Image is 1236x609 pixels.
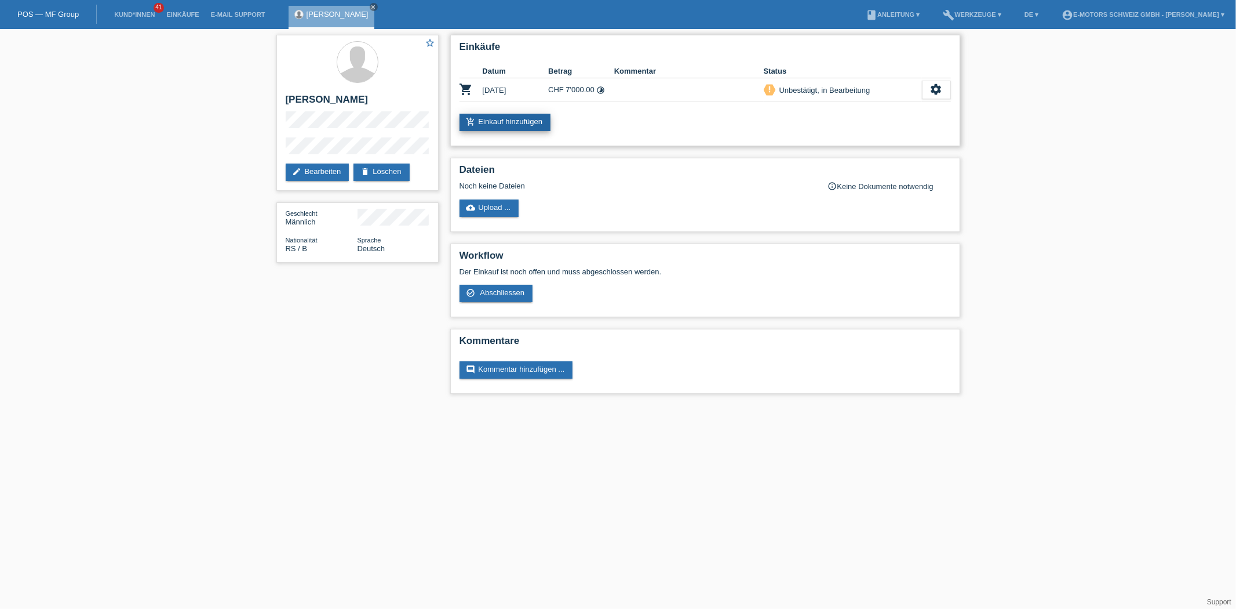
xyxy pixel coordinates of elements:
[370,3,378,11] a: close
[425,38,436,48] i: star_border
[866,9,877,21] i: book
[860,11,925,18] a: bookAnleitung ▾
[1062,9,1073,21] i: account_circle
[466,117,476,126] i: add_shopping_cart
[460,114,551,131] a: add_shopping_cartEinkauf hinzufügen
[614,64,764,78] th: Kommentar
[358,244,385,253] span: Deutsch
[460,361,573,379] a: commentKommentar hinzufügen ...
[937,11,1007,18] a: buildWerkzeuge ▾
[466,365,476,374] i: comment
[460,285,533,302] a: check_circle_outline Abschliessen
[548,78,614,102] td: CHF 7'000.00
[286,94,429,111] h2: [PERSON_NAME]
[828,182,951,191] div: Keine Dokumente notwendig
[286,164,349,181] a: editBearbeiten
[466,288,476,298] i: check_circle_outline
[286,210,318,217] span: Geschlecht
[286,237,318,244] span: Nationalität
[286,209,358,226] div: Männlich
[930,83,943,96] i: settings
[596,86,605,95] i: 24 Raten
[17,10,79,19] a: POS — MF Group
[358,237,381,244] span: Sprache
[828,182,837,191] i: info_outline
[765,85,774,93] i: priority_high
[353,164,409,181] a: deleteLöschen
[1019,11,1044,18] a: DE ▾
[205,11,271,18] a: E-Mail Support
[943,9,954,21] i: build
[460,164,951,182] h2: Dateien
[460,82,473,96] i: POSP00026165
[161,11,205,18] a: Einkäufe
[154,3,164,13] span: 41
[286,244,308,253] span: Serbien / B / 08.08.1999
[764,64,922,78] th: Status
[460,41,951,59] h2: Einkäufe
[360,167,370,176] i: delete
[460,250,951,267] h2: Workflow
[480,288,524,297] span: Abschliessen
[293,167,302,176] i: edit
[548,64,614,78] th: Betrag
[460,335,951,353] h2: Kommentare
[307,10,369,19] a: [PERSON_NAME]
[483,78,549,102] td: [DATE]
[776,84,870,96] div: Unbestätigt, in Bearbeitung
[460,182,814,190] div: Noch keine Dateien
[1056,11,1230,18] a: account_circleE-Motors Schweiz GmbH - [PERSON_NAME] ▾
[108,11,161,18] a: Kund*innen
[425,38,436,50] a: star_border
[460,267,951,276] p: Der Einkauf ist noch offen und muss abgeschlossen werden.
[371,4,377,10] i: close
[460,200,519,217] a: cloud_uploadUpload ...
[466,203,476,212] i: cloud_upload
[1207,598,1231,606] a: Support
[483,64,549,78] th: Datum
